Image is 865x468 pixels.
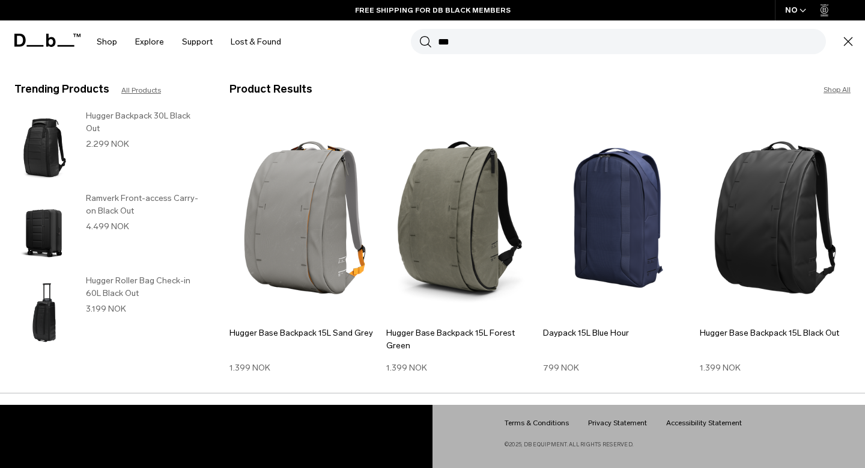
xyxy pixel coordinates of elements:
[229,116,380,319] img: Hugger Base Backpack 15L Sand Grey
[700,116,851,319] img: Hugger Base Backpack 15L Black Out
[543,327,694,339] h3: Daypack 15L Blue Hour
[14,274,74,351] img: Hugger Roller Bag Check-in 60L Black Out
[86,274,205,300] h3: Hugger Roller Bag Check-in 60L Black Out
[86,192,205,217] h3: Ramverk Front-access Carry-on Black Out
[543,116,694,374] a: Daypack 15L Blue Hour Daypack 15L Blue Hour 799 NOK
[543,363,579,373] span: 799 NOK
[229,81,540,97] h3: Product Results
[14,192,74,268] img: Ramverk Front-access Carry-on Black Out
[229,363,270,373] span: 1.399 NOK
[386,363,427,373] span: 1.399 NOK
[86,221,129,232] span: 4.499 NOK
[14,192,205,268] a: Ramverk Front-access Carry-on Black Out Ramverk Front-access Carry-on Black Out 4.499 NOK
[86,304,126,314] span: 3.199 NOK
[355,5,511,16] a: FREE SHIPPING FOR DB BLACK MEMBERS
[386,116,537,374] a: Hugger Base Backpack 15L Forest Green Hugger Base Backpack 15L Forest Green 1.399 NOK
[824,84,851,95] a: Shop All
[135,20,164,63] a: Explore
[121,85,161,96] a: All Products
[229,327,380,339] h3: Hugger Base Backpack 15L Sand Grey
[700,327,851,339] h3: Hugger Base Backpack 15L Black Out
[700,116,851,374] a: Hugger Base Backpack 15L Black Out Hugger Base Backpack 15L Black Out 1.399 NOK
[386,327,537,352] h3: Hugger Base Backpack 15L Forest Green
[86,109,205,135] h3: Hugger Backpack 30L Black Out
[97,20,117,63] a: Shop
[14,274,205,351] a: Hugger Roller Bag Check-in 60L Black Out Hugger Roller Bag Check-in 60L Black Out 3.199 NOK
[14,81,109,97] h3: Trending Products
[231,20,281,63] a: Lost & Found
[386,116,537,319] img: Hugger Base Backpack 15L Forest Green
[182,20,213,63] a: Support
[14,109,74,186] img: Hugger Backpack 30L Black Out
[88,20,290,63] nav: Main Navigation
[700,363,741,373] span: 1.399 NOK
[14,109,205,186] a: Hugger Backpack 30L Black Out Hugger Backpack 30L Black Out 2.299 NOK
[86,139,129,149] span: 2.299 NOK
[543,116,694,319] img: Daypack 15L Blue Hour
[229,116,380,374] a: Hugger Base Backpack 15L Sand Grey Hugger Base Backpack 15L Sand Grey 1.399 NOK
